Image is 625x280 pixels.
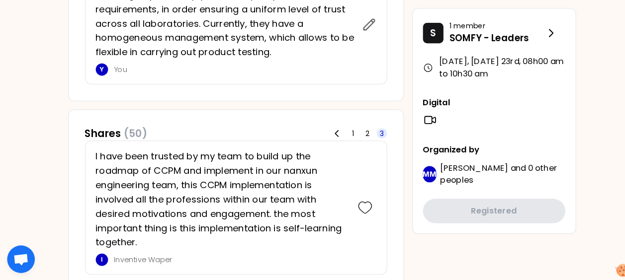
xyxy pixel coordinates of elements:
[411,201,549,225] button: Registered
[418,33,423,47] p: S
[98,256,99,264] p: I
[355,133,359,142] span: 2
[342,133,344,142] span: 1
[83,131,143,144] h3: Shares
[93,153,338,250] p: I have been trusted by my team to build up the roadmap of CCPM and implement in our nanxun engine...
[437,38,529,52] p: SOMFY - Leaders
[437,28,529,38] p: 1 member
[411,62,549,86] div: [DATE], [DATE] 23rd , 08h00 am to 10h30 am
[120,131,143,144] span: (50)
[111,70,346,80] p: You
[411,172,424,182] p: MM
[7,246,34,273] div: Ouvrir le chat
[111,255,338,265] p: Inventive Waper
[96,71,101,79] p: Y
[369,133,373,142] span: 3
[428,165,549,189] p: and
[411,147,549,159] p: Organized by
[428,165,494,177] span: [PERSON_NAME]
[411,102,549,114] p: Digital
[428,165,541,189] span: 0 other peoples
